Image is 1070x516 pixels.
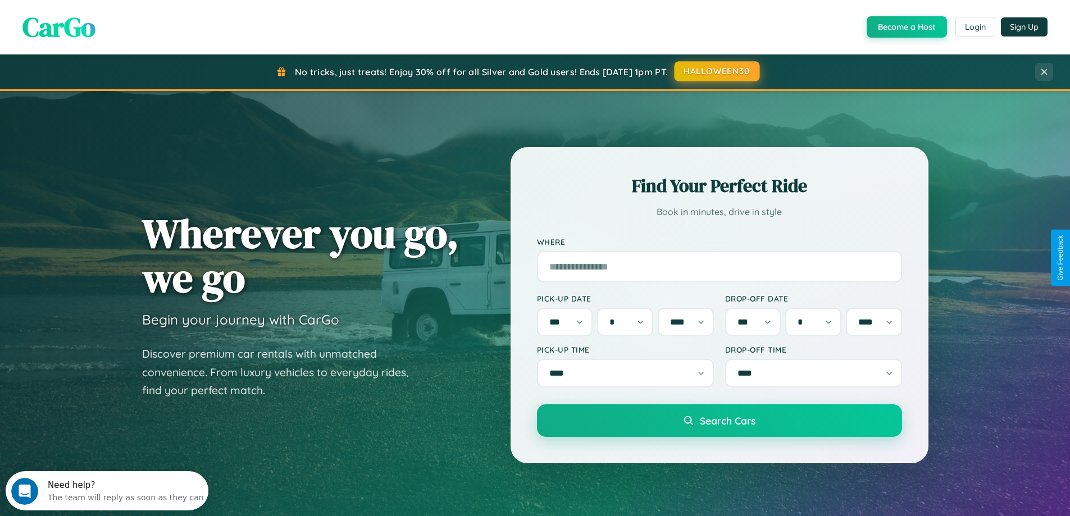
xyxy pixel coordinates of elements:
[22,8,95,45] span: CarGo
[867,16,947,38] button: Become a Host
[537,345,714,354] label: Pick-up Time
[675,61,760,81] button: HALLOWEEN30
[537,204,902,220] p: Book in minutes, drive in style
[11,478,38,505] iframe: Intercom live chat
[42,10,198,19] div: Need help?
[6,471,208,510] iframe: Intercom live chat discovery launcher
[142,345,423,400] p: Discover premium car rentals with unmatched convenience. From luxury vehicles to everyday rides, ...
[725,345,902,354] label: Drop-off Time
[537,294,714,303] label: Pick-up Date
[537,173,902,198] h2: Find Your Perfect Ride
[142,211,459,300] h1: Wherever you go, we go
[1001,17,1048,36] button: Sign Up
[725,294,902,303] label: Drop-off Date
[537,237,902,246] label: Where
[700,414,755,427] span: Search Cars
[537,404,902,437] button: Search Cars
[955,17,995,37] button: Login
[295,66,668,77] span: No tricks, just treats! Enjoy 30% off for all Silver and Gold users! Ends [DATE] 1pm PT.
[1057,235,1064,281] div: Give Feedback
[42,19,198,30] div: The team will reply as soon as they can
[142,311,339,328] h3: Begin your journey with CarGo
[4,4,209,35] div: Open Intercom Messenger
